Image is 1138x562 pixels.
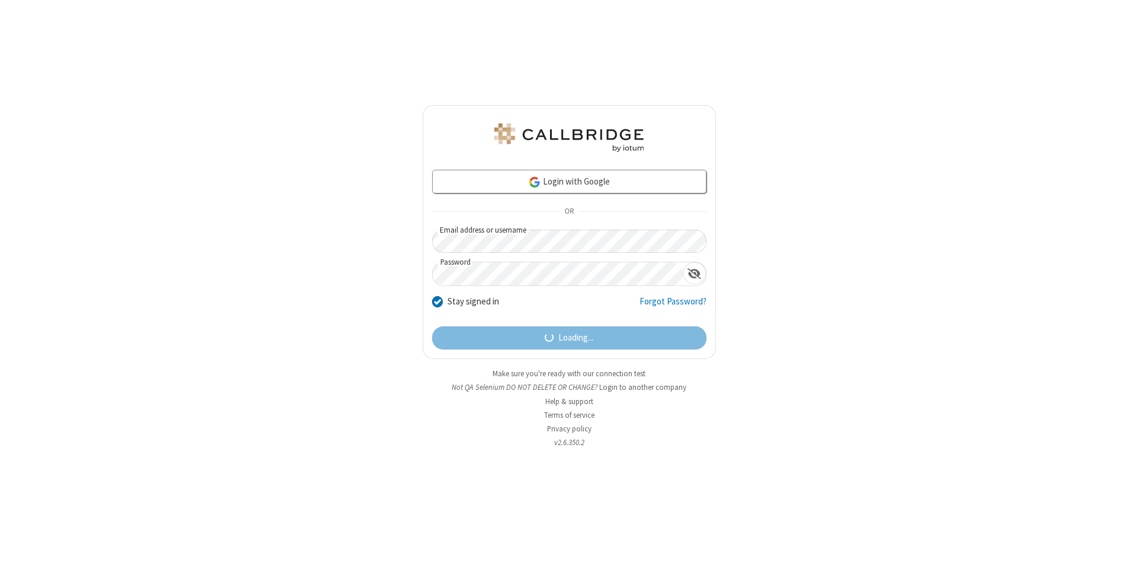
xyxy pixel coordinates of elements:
input: Password [433,262,683,285]
a: Forgot Password? [640,295,707,317]
div: Show password [683,262,706,284]
li: Not QA Selenium DO NOT DELETE OR CHANGE? [423,382,716,393]
input: Email address or username [432,230,707,253]
label: Stay signed in [447,295,499,309]
a: Privacy policy [547,424,592,434]
a: Make sure you're ready with our connection test [493,369,645,379]
a: Login with Google [432,170,707,193]
li: v2.6.350.2 [423,437,716,448]
span: OR [560,204,578,220]
img: google-icon.png [528,176,541,189]
img: QA Selenium DO NOT DELETE OR CHANGE [492,123,646,152]
a: Terms of service [544,410,594,420]
button: Loading... [432,326,707,350]
span: Loading... [558,331,593,345]
a: Help & support [545,396,593,407]
button: Login to another company [599,382,686,393]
